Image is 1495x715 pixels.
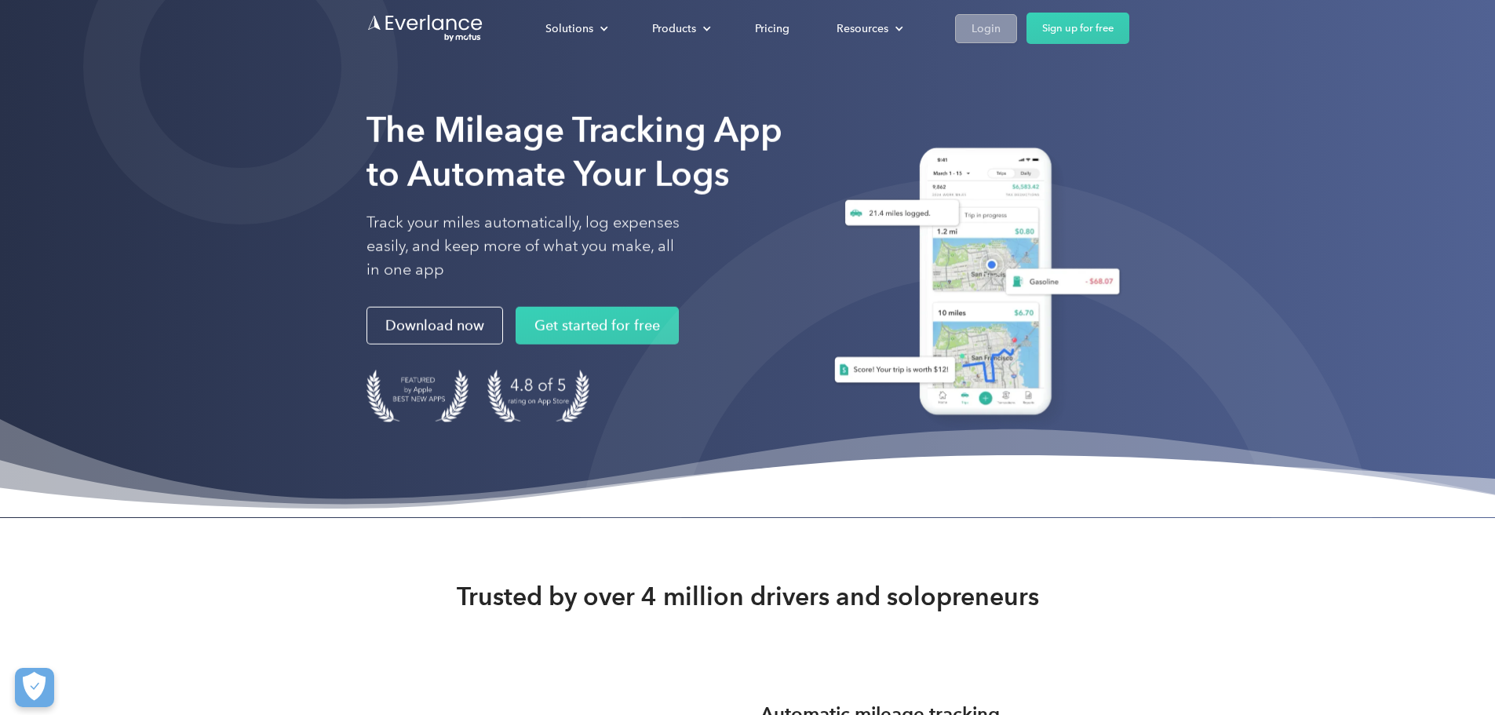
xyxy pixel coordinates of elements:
[739,15,805,42] a: Pricing
[366,211,680,282] p: Track your miles automatically, log expenses easily, and keep more of what you make, all in one app
[815,136,1129,433] img: Everlance, mileage tracker app, expense tracking app
[366,307,503,345] a: Download now
[366,109,782,195] strong: The Mileage Tracking App to Automate Your Logs
[15,668,54,707] button: Cookies Settings
[1026,13,1129,44] a: Sign up for free
[545,19,593,38] div: Solutions
[366,13,484,43] a: Go to homepage
[821,15,916,42] div: Resources
[516,307,679,345] a: Get started for free
[955,14,1017,43] a: Login
[755,19,789,38] div: Pricing
[457,581,1039,612] strong: Trusted by over 4 million drivers and solopreneurs
[972,19,1001,38] div: Login
[837,19,888,38] div: Resources
[652,19,696,38] div: Products
[530,15,621,42] div: Solutions
[636,15,724,42] div: Products
[487,370,589,422] img: 4.9 out of 5 stars on the app store
[366,370,469,422] img: Badge for Featured by Apple Best New Apps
